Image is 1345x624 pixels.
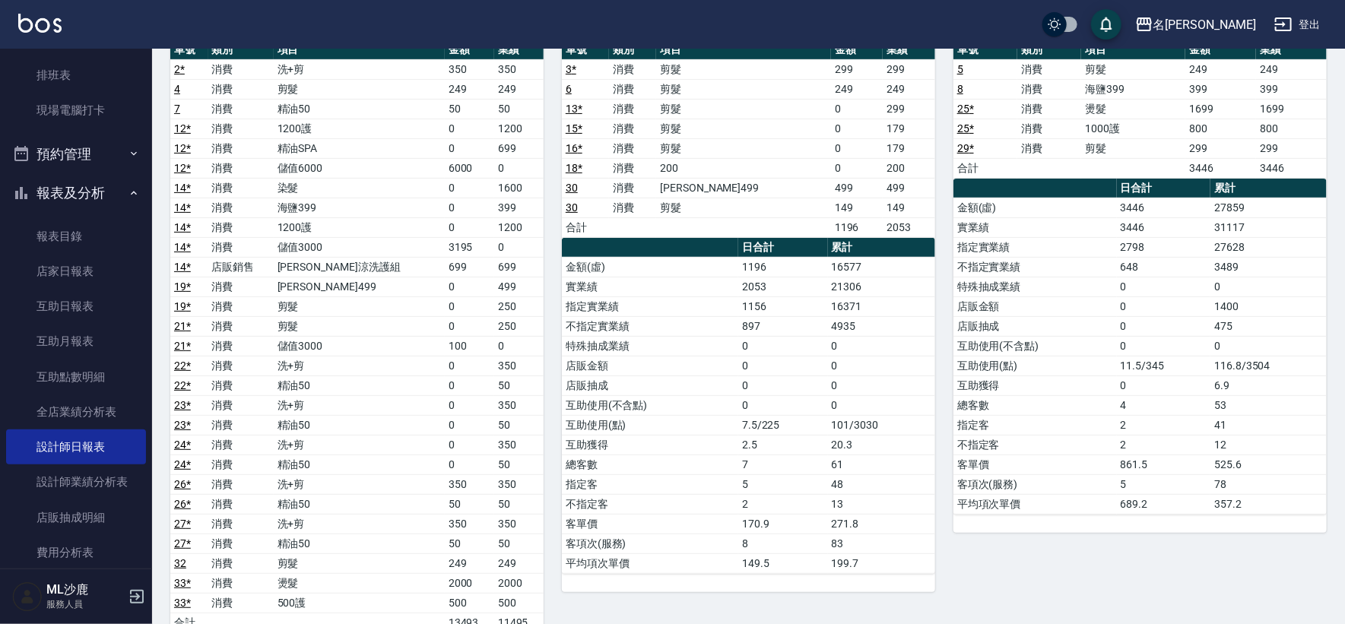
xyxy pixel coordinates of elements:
h5: ML沙鹿 [46,582,124,597]
td: 消費 [208,178,274,198]
td: 50 [494,99,544,119]
table: a dense table [953,40,1327,179]
td: 0 [445,296,494,316]
th: 項目 [656,40,831,60]
td: 0 [445,138,494,158]
td: 689.2 [1117,494,1211,514]
th: 累計 [828,238,935,258]
div: 名[PERSON_NAME] [1153,15,1256,34]
td: 699 [494,257,544,277]
button: 預約管理 [6,135,146,174]
th: 類別 [609,40,656,60]
td: 4 [1117,395,1211,415]
td: 客項次(服務) [953,474,1117,494]
td: 179 [883,119,935,138]
td: 合計 [562,217,609,237]
td: 消費 [208,119,274,138]
td: 互助使用(點) [953,356,1117,375]
td: 271.8 [828,514,935,534]
td: 1200護 [274,217,445,237]
td: 消費 [208,455,274,474]
td: 61 [828,455,935,474]
td: 299 [831,59,883,79]
td: 7.5/225 [738,415,828,435]
th: 業績 [1256,40,1327,60]
td: 1200 [494,119,544,138]
td: 350 [445,514,494,534]
td: 0 [445,375,494,395]
td: 200 [883,158,935,178]
td: 861.5 [1117,455,1211,474]
th: 單號 [953,40,1017,60]
td: 27628 [1210,237,1327,257]
td: 剪髮 [656,99,831,119]
td: 2.5 [738,435,828,455]
td: 149 [883,198,935,217]
th: 業績 [883,40,935,60]
td: 149 [831,198,883,217]
td: 1156 [738,296,828,316]
td: 剪髮 [656,198,831,217]
th: 類別 [1017,40,1081,60]
th: 業績 [494,40,544,60]
td: 249 [445,79,494,99]
td: 3446 [1117,217,1211,237]
td: 消費 [208,395,274,415]
td: 消費 [208,514,274,534]
td: 1200護 [274,119,445,138]
td: 消費 [208,375,274,395]
td: 5 [1117,474,1211,494]
td: 116.8/3504 [1210,356,1327,375]
td: 50 [494,375,544,395]
td: 消費 [208,217,274,237]
td: 1400 [1210,296,1327,316]
a: 報表目錄 [6,219,146,254]
td: 350 [445,474,494,494]
td: 互助使用(不含點) [953,336,1117,356]
td: 3446 [1185,158,1256,178]
td: 16577 [828,257,935,277]
a: 店販抽成明細 [6,500,146,535]
th: 類別 [208,40,274,60]
td: 消費 [208,356,274,375]
td: 179 [883,138,935,158]
td: 6000 [445,158,494,178]
button: save [1091,9,1121,40]
td: 精油50 [274,415,445,435]
td: 0 [831,158,883,178]
td: 精油50 [274,99,445,119]
td: 499 [883,178,935,198]
td: 剪髮 [1081,138,1185,158]
td: 350 [494,356,544,375]
td: 合計 [953,158,1017,178]
td: 洗+剪 [274,356,445,375]
th: 單號 [170,40,208,60]
td: 648 [1117,257,1211,277]
td: 消費 [208,474,274,494]
td: 客單價 [562,514,738,534]
td: 金額(虛) [953,198,1117,217]
td: 消費 [208,435,274,455]
td: 399 [494,198,544,217]
td: 7 [738,455,828,474]
th: 累計 [1210,179,1327,198]
td: 剪髮 [274,79,445,99]
td: 指定實業績 [562,296,738,316]
td: 消費 [208,415,274,435]
table: a dense table [562,40,935,238]
td: 消費 [1017,79,1081,99]
td: 3446 [1117,198,1211,217]
td: 249 [883,79,935,99]
td: 0 [831,99,883,119]
td: 精油50 [274,455,445,474]
td: 5 [738,474,828,494]
th: 日合計 [1117,179,1211,198]
td: 海鹽399 [1081,79,1185,99]
td: 0 [738,375,828,395]
td: 染髮 [274,178,445,198]
td: [PERSON_NAME]499 [274,277,445,296]
td: 消費 [208,79,274,99]
td: 699 [445,257,494,277]
td: 249 [1185,59,1256,79]
td: 平均項次單價 [953,494,1117,514]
